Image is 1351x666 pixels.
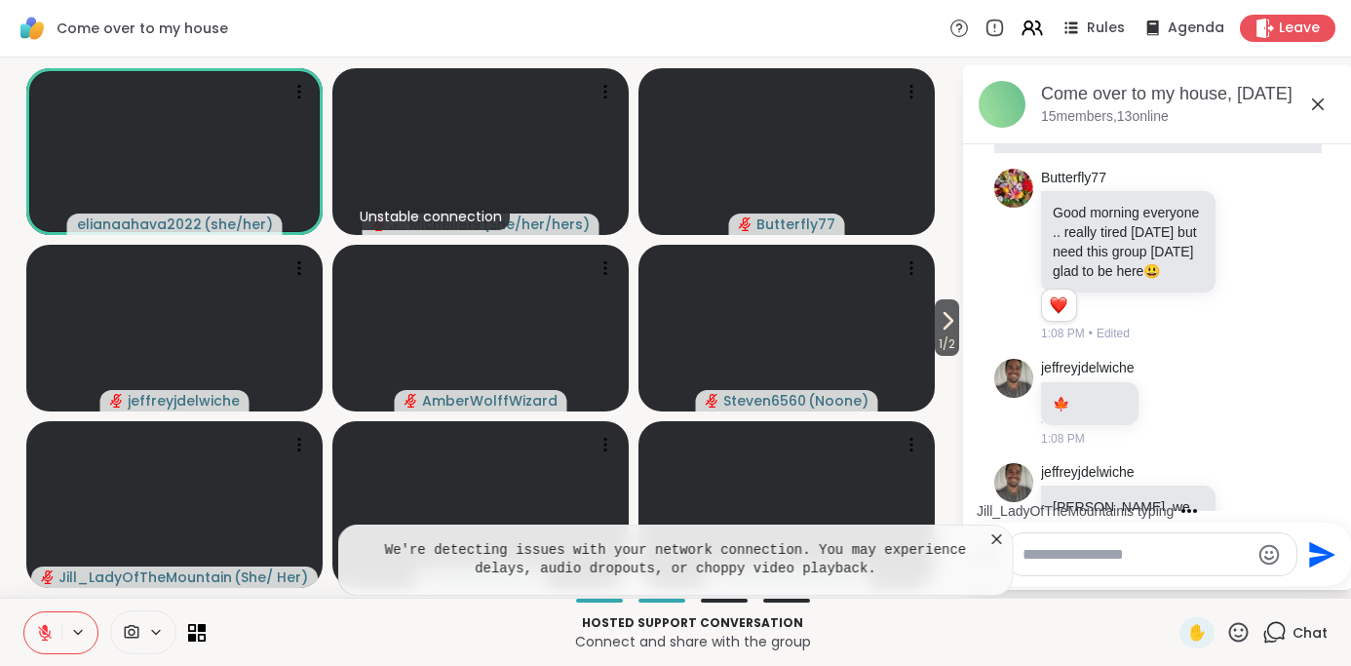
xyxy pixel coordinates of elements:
[1041,107,1169,127] p: 15 members, 13 online
[1041,359,1134,378] a: jeffreyjdelwiche
[808,391,868,411] span: ( Noone )
[979,81,1025,128] img: Come over to my house, Aug 10
[58,568,232,587] span: Jill_LadyOfTheMountain
[1168,19,1224,38] span: Agenda
[723,391,806,411] span: Steven6560
[234,568,308,587] span: ( She/ Her )
[77,215,202,234] span: elianaahava2022
[994,463,1033,502] img: https://sharewell-space-live.sfo3.digitaloceanspaces.com/user-generated/62f9096b-bb35-433b-899b-5...
[739,217,753,231] span: audio-muted
[482,215,590,234] span: ( She/her/hers )
[1257,543,1281,567] button: Emoji picker
[1053,396,1069,411] span: 🍁
[1279,19,1320,38] span: Leave
[935,333,959,356] span: 1 / 2
[1023,545,1250,565] textarea: Type your message
[1041,430,1085,448] span: 1:08 PM
[363,541,989,579] pre: We're detecting issues with your network connection. You may experience delays, audio dropouts, o...
[128,391,240,411] span: jeffreyjdelwiche
[41,570,55,584] span: audio-muted
[706,394,719,408] span: audio-muted
[1297,532,1341,576] button: Send
[994,169,1033,208] img: https://sharewell-space-live.sfo3.digitaloceanspaces.com/user-generated/8ad8050f-327c-4de4-a8b9-f...
[1041,169,1106,188] a: Butterfly77
[204,215,273,234] span: ( she/her )
[217,614,1168,632] p: Hosted support conversation
[994,359,1033,398] img: https://sharewell-space-live.sfo3.digitaloceanspaces.com/user-generated/62f9096b-bb35-433b-899b-5...
[16,12,49,45] img: ShareWell Logomark
[1041,325,1085,342] span: 1:08 PM
[352,203,510,230] div: Unstable connection
[1042,290,1076,321] div: Reaction list
[935,299,959,356] button: 1/2
[405,394,418,408] span: audio-muted
[217,632,1168,651] p: Connect and share with the group
[1097,325,1130,342] span: Edited
[57,19,228,38] span: Come over to my house
[1048,297,1068,313] button: Reactions: love
[422,391,558,411] span: AmberWolffWizard
[1187,621,1207,645] span: ✋
[1087,19,1125,38] span: Rules
[1293,623,1328,643] span: Chat
[1053,203,1204,281] p: Good morning everyone .. really tired [DATE] but need this group [DATE] glad to be here
[110,394,124,408] span: audio-muted
[1143,263,1160,279] span: 😃
[756,215,835,234] span: Butterfly77
[977,501,1174,521] div: Jill_LadyOfTheMountain is typing
[1041,82,1337,106] div: Come over to my house, [DATE]
[1041,463,1134,483] a: jeffreyjdelwiche
[1089,325,1093,342] span: •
